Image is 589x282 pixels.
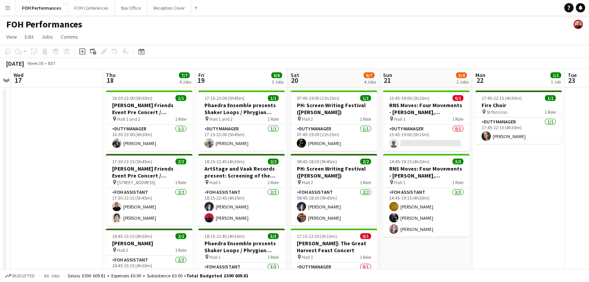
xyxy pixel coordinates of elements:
a: View [3,32,20,42]
span: Total Budgeted £590 609.81 [186,273,248,279]
span: Edit [25,33,34,40]
div: [DATE] [6,60,24,67]
div: Salary £590 609.81 + Expenses £0.00 + Subsistence £0.00 = [68,273,248,279]
button: Box Office [115,0,147,15]
span: Budgeted [12,273,35,279]
button: FOH Conferences [68,0,115,15]
button: Reception Cover [147,0,191,15]
a: Comms [58,32,81,42]
span: Comms [61,33,78,40]
h1: FOH Performances [6,19,82,30]
span: Jobs [41,33,53,40]
span: All jobs [43,273,61,279]
button: Budgeted [4,272,36,280]
span: Week 38 [26,60,45,66]
app-user-avatar: PERM Chris Nye [574,20,583,29]
a: Edit [22,32,37,42]
div: BST [48,60,56,66]
button: FOH Performances [16,0,68,15]
a: Jobs [38,32,56,42]
span: View [6,33,17,40]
